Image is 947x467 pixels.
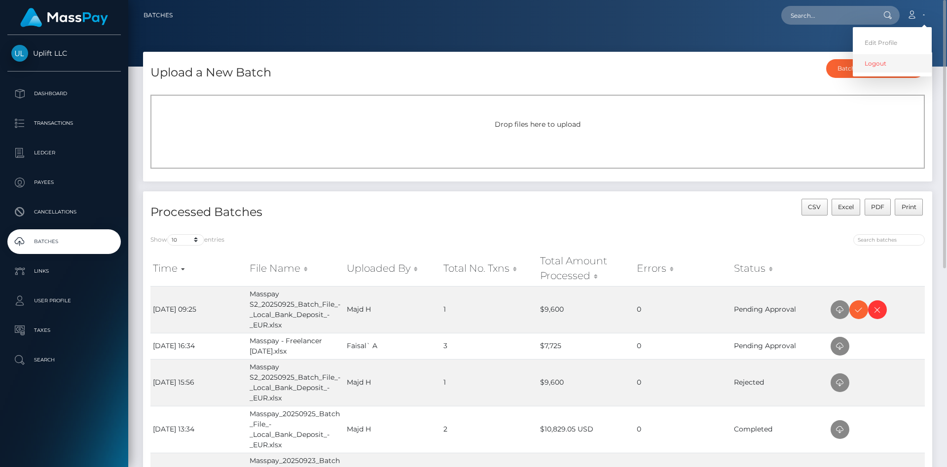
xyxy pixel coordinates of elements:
th: Uploaded By: activate to sort column ascending [344,251,441,286]
a: Links [7,259,121,284]
button: PDF [865,199,891,216]
h4: Processed Batches [150,204,530,221]
a: Taxes [7,318,121,343]
td: 1 [441,359,538,406]
button: Excel [832,199,861,216]
td: 0 [634,406,731,453]
td: Masspay S2_20250925_Batch_File_-_Local_Bank_Deposit_-_EUR.xlsx [247,286,344,333]
button: Print [895,199,923,216]
img: MassPay Logo [20,8,108,27]
td: Masspay S2_20250925_Batch_File_-_Local_Bank_Deposit_-_EUR.xlsx [247,359,344,406]
td: [DATE] 15:56 [150,359,247,406]
div: Batch Template Download [838,65,902,72]
td: 3 [441,333,538,359]
th: Total Amount Processed: activate to sort column ascending [538,251,634,286]
th: File Name: activate to sort column ascending [247,251,344,286]
td: 0 [634,359,731,406]
span: Drop files here to upload [495,120,581,129]
label: Show entries [150,234,224,246]
td: Completed [731,406,828,453]
button: CSV [801,199,828,216]
td: Majd H [344,286,441,333]
span: CSV [808,203,821,211]
a: Batches [144,5,173,26]
input: Search batches [853,234,925,246]
p: Links [11,264,117,279]
td: [DATE] 13:34 [150,406,247,453]
p: Search [11,353,117,367]
td: $7,725 [538,333,634,359]
th: Total No. Txns: activate to sort column ascending [441,251,538,286]
td: $9,600 [538,286,634,333]
td: Faisal` A [344,333,441,359]
p: Batches [11,234,117,249]
td: [DATE] 16:34 [150,333,247,359]
button: Batch Template Download [826,59,925,78]
td: Rejected [731,359,828,406]
td: 2 [441,406,538,453]
a: Transactions [7,111,121,136]
span: Excel [838,203,854,211]
td: 0 [634,333,731,359]
span: Uplift LLC [7,49,121,58]
td: Pending Approval [731,333,828,359]
span: Print [902,203,916,211]
td: [DATE] 09:25 [150,286,247,333]
p: Ledger [11,145,117,160]
a: User Profile [7,288,121,313]
a: Dashboard [7,81,121,106]
td: Majd H [344,359,441,406]
img: Uplift LLC [11,45,28,62]
a: Logout [853,54,932,72]
p: Dashboard [11,86,117,101]
select: Showentries [167,234,204,246]
a: Batches [7,229,121,254]
p: Transactions [11,116,117,131]
td: Masspay - Freelancer [DATE].xlsx [247,333,344,359]
td: Masspay_20250925_Batch_File_-_Local_Bank_Deposit_-_EUR.xlsx [247,406,344,453]
h4: Upload a New Batch [150,64,271,81]
p: Taxes [11,323,117,338]
input: Search... [781,6,874,25]
td: $10,829.05 USD [538,406,634,453]
td: $9,600 [538,359,634,406]
a: Ledger [7,141,121,165]
td: Pending Approval [731,286,828,333]
a: Payees [7,170,121,195]
td: 1 [441,286,538,333]
p: Cancellations [11,205,117,219]
a: Cancellations [7,200,121,224]
th: Time: activate to sort column ascending [150,251,247,286]
td: 0 [634,286,731,333]
th: Errors: activate to sort column ascending [634,251,731,286]
td: Majd H [344,406,441,453]
a: Edit Profile [853,34,932,52]
th: Status: activate to sort column ascending [731,251,828,286]
span: PDF [871,203,884,211]
a: Search [7,348,121,372]
p: Payees [11,175,117,190]
p: User Profile [11,293,117,308]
